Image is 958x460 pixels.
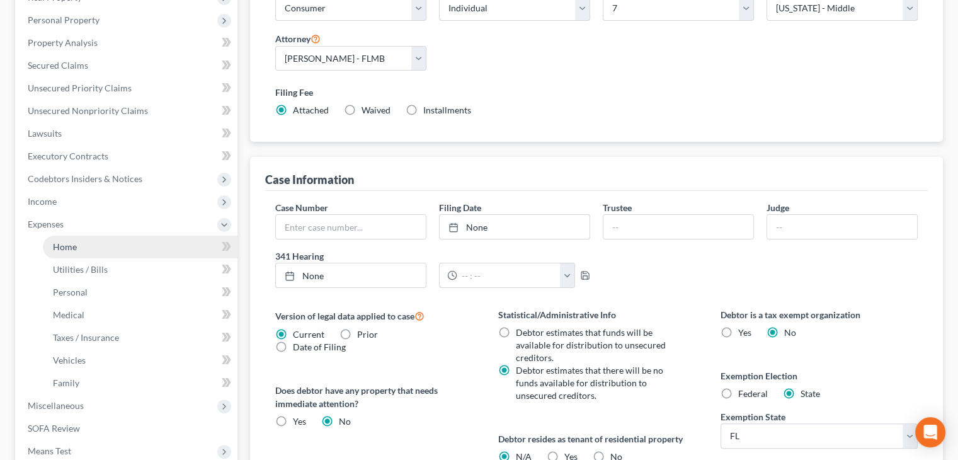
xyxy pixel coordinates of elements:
a: Unsecured Nonpriority Claims [18,100,237,122]
a: Personal [43,281,237,304]
span: Home [53,241,77,252]
a: SOFA Review [18,417,237,440]
span: Means Test [28,446,71,456]
span: Personal [53,287,88,297]
span: Unsecured Priority Claims [28,83,132,93]
label: 341 Hearing [269,250,596,263]
label: Version of legal data applied to case [275,308,472,323]
label: Attorney [275,31,321,46]
a: Medical [43,304,237,326]
span: SOFA Review [28,423,80,434]
span: Attached [293,105,329,115]
span: Prior [357,329,378,340]
label: Debtor is a tax exempt organization [721,308,918,321]
a: Family [43,372,237,394]
input: -- : -- [457,263,560,287]
span: No [784,327,796,338]
a: None [276,263,426,287]
span: No [339,416,351,427]
span: Current [293,329,324,340]
span: Yes [738,327,751,338]
label: Debtor resides as tenant of residential property [498,432,695,446]
span: Vehicles [53,355,86,365]
a: Property Analysis [18,32,237,54]
span: Medical [53,309,84,320]
span: Installments [423,105,471,115]
span: Family [53,377,79,388]
a: Home [43,236,237,258]
span: Expenses [28,219,64,229]
label: Exemption Election [721,369,918,382]
span: Income [28,196,57,207]
span: Federal [738,388,768,399]
a: Unsecured Priority Claims [18,77,237,100]
span: Executory Contracts [28,151,108,161]
span: Debtor estimates that funds will be available for distribution to unsecured creditors. [516,327,666,363]
span: State [801,388,820,399]
a: Executory Contracts [18,145,237,168]
span: Lawsuits [28,128,62,139]
label: Judge [767,201,789,214]
a: Vehicles [43,349,237,372]
span: Codebtors Insiders & Notices [28,173,142,184]
label: Exemption State [721,410,785,423]
label: Filing Date [439,201,481,214]
label: Filing Fee [275,86,918,99]
a: Utilities / Bills [43,258,237,281]
a: None [440,215,590,239]
a: Taxes / Insurance [43,326,237,349]
span: Yes [293,416,306,427]
span: Debtor estimates that there will be no funds available for distribution to unsecured creditors. [516,365,663,401]
span: Unsecured Nonpriority Claims [28,105,148,116]
input: Enter case number... [276,215,426,239]
div: Open Intercom Messenger [915,417,945,447]
span: Personal Property [28,14,100,25]
div: Case Information [265,172,354,187]
label: Trustee [603,201,632,214]
span: Property Analysis [28,37,98,48]
span: Date of Filing [293,342,346,352]
label: Case Number [275,201,328,214]
a: Secured Claims [18,54,237,77]
input: -- [767,215,917,239]
span: Taxes / Insurance [53,332,119,343]
span: Miscellaneous [28,400,84,411]
span: Secured Claims [28,60,88,71]
input: -- [603,215,753,239]
a: Lawsuits [18,122,237,145]
span: Utilities / Bills [53,264,108,275]
label: Does debtor have any property that needs immediate attention? [275,384,472,410]
label: Statistical/Administrative Info [498,308,695,321]
span: Waived [362,105,391,115]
